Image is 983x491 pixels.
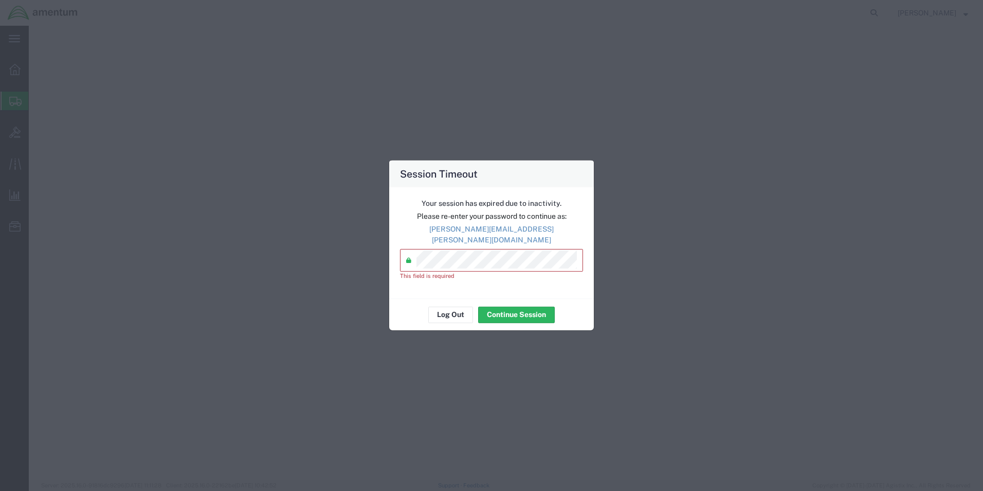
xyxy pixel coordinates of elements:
button: Log Out [428,306,473,323]
p: Please re-enter your password to continue as: [400,211,583,222]
p: Your session has expired due to inactivity. [400,198,583,209]
div: This field is required [400,272,583,280]
button: Continue Session [478,306,555,323]
p: [PERSON_NAME][EMAIL_ADDRESS][PERSON_NAME][DOMAIN_NAME] [400,224,583,246]
h4: Session Timeout [400,166,478,181]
